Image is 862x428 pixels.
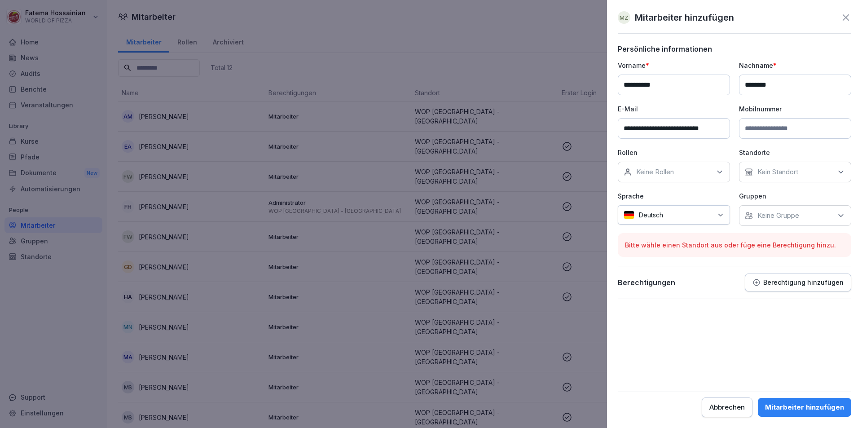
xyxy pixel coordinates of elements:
p: Sprache [618,191,730,201]
p: Berechtigungen [618,278,675,287]
p: Keine Rollen [636,168,674,176]
p: Persönliche informationen [618,44,851,53]
button: Berechtigung hinzufügen [745,274,851,291]
p: Gruppen [739,191,851,201]
p: Bitte wähle einen Standort aus oder füge eine Berechtigung hinzu. [625,240,844,250]
div: Mitarbeiter hinzufügen [765,402,844,412]
div: Abbrechen [709,402,745,412]
p: Vorname [618,61,730,70]
img: de.svg [624,211,634,219]
p: Mitarbeiter hinzufügen [635,11,734,24]
p: Kein Standort [757,168,798,176]
p: Keine Gruppe [757,211,799,220]
p: Standorte [739,148,851,157]
p: Nachname [739,61,851,70]
p: E-Mail [618,104,730,114]
button: Abbrechen [702,397,752,417]
p: Rollen [618,148,730,157]
p: Mobilnummer [739,104,851,114]
p: Berechtigung hinzufügen [763,279,844,286]
div: MZ [618,11,630,24]
div: Deutsch [618,205,730,225]
button: Mitarbeiter hinzufügen [758,398,851,417]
